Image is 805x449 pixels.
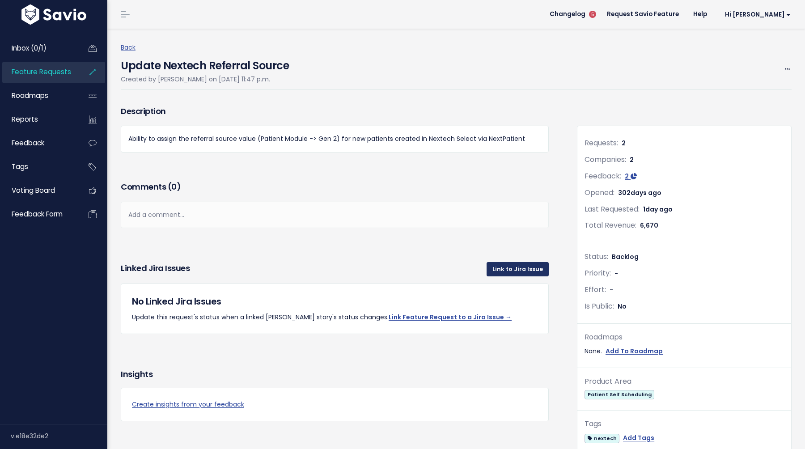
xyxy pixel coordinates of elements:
[2,38,74,59] a: Inbox (0/1)
[121,262,190,276] h3: Linked Jira issues
[585,171,621,181] span: Feedback:
[11,424,107,448] div: v.e18e32de2
[625,172,629,181] span: 2
[600,8,686,21] a: Request Savio Feature
[618,188,661,197] span: 302
[585,432,619,444] a: nextech
[623,432,654,444] a: Add Tags
[12,43,47,53] span: Inbox (0/1)
[2,133,74,153] a: Feedback
[12,209,63,219] span: Feedback form
[12,114,38,124] span: Reports
[622,139,626,148] span: 2
[2,109,74,130] a: Reports
[589,11,596,18] span: 5
[121,75,270,84] span: Created by [PERSON_NAME] on [DATE] 11:47 p.m.
[132,295,538,308] h5: No Linked Jira Issues
[643,205,673,214] span: 1
[121,105,549,118] h3: Description
[12,67,71,76] span: Feature Requests
[585,268,611,278] span: Priority:
[389,313,512,322] a: Link Feature Request to a Jira Issue →
[171,181,177,192] span: 0
[618,302,627,311] span: No
[132,312,538,323] p: Update this request's status when a linked [PERSON_NAME] story's status changes.
[12,91,48,100] span: Roadmaps
[2,85,74,106] a: Roadmaps
[585,418,784,431] div: Tags
[19,4,89,25] img: logo-white.9d6f32f41409.svg
[2,62,74,82] a: Feature Requests
[645,205,673,214] span: day ago
[714,8,798,21] a: Hi [PERSON_NAME]
[121,53,289,74] h4: Update Nextech Referral Source
[585,220,636,230] span: Total Revenue:
[585,301,614,311] span: Is Public:
[585,346,784,357] div: None.
[585,204,640,214] span: Last Requested:
[585,154,626,165] span: Companies:
[132,399,538,410] a: Create insights from your feedback
[2,157,74,177] a: Tags
[487,262,549,276] a: Link to Jira Issue
[640,221,658,230] span: 6,670
[121,43,136,52] a: Back
[121,368,153,381] h3: Insights
[630,155,634,164] span: 2
[2,180,74,201] a: Voting Board
[612,252,639,261] span: Backlog
[585,390,654,399] span: Patient Self Scheduling
[610,285,613,294] span: -
[128,133,541,144] p: Ability to assign the referral source value (Patient Module -> Gen 2) for new patients created in...
[550,11,585,17] span: Changelog
[585,375,784,388] div: Product Area
[606,346,663,357] a: Add To Roadmap
[625,172,637,181] a: 2
[686,8,714,21] a: Help
[585,284,606,295] span: Effort:
[585,251,608,262] span: Status:
[614,269,618,278] span: -
[121,202,549,228] div: Add a comment...
[585,187,614,198] span: Opened:
[12,138,44,148] span: Feedback
[12,186,55,195] span: Voting Board
[121,181,549,193] h3: Comments ( )
[585,434,619,443] span: nextech
[631,188,661,197] span: days ago
[2,204,74,224] a: Feedback form
[585,331,784,344] div: Roadmaps
[585,138,618,148] span: Requests:
[725,11,791,18] span: Hi [PERSON_NAME]
[12,162,28,171] span: Tags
